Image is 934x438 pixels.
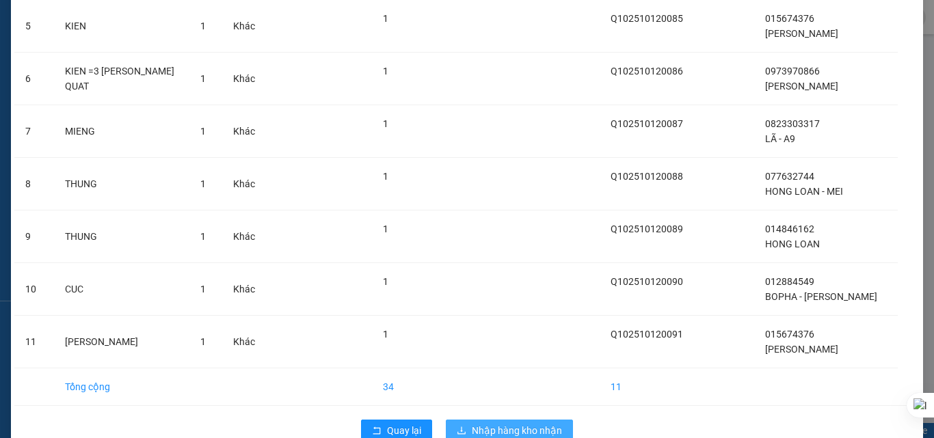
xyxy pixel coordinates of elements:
span: 012884549 [765,276,814,287]
span: download [457,426,466,437]
td: 8 [14,158,54,210]
span: 1 [383,276,388,287]
span: Q102510120086 [611,66,683,77]
span: Q102510120088 [611,171,683,182]
span: [PERSON_NAME] [765,81,838,92]
span: 1 [383,13,388,24]
td: THUNG [54,210,189,263]
span: 1 [383,66,388,77]
td: 10 [14,263,54,316]
span: 1 [200,231,206,242]
span: 015674376 [765,13,814,24]
span: rollback [372,426,382,437]
span: 1 [383,118,388,129]
span: 014846162 [765,223,814,234]
span: 0823303317 [765,118,820,129]
td: Tổng cộng [54,368,189,406]
span: 1 [200,73,206,84]
span: 1 [383,329,388,340]
span: 1 [383,171,388,182]
span: Q102510120089 [611,223,683,234]
span: 077632744 [765,171,814,182]
td: THUNG [54,158,189,210]
span: [PERSON_NAME] [765,344,838,355]
span: 015674376 [765,329,814,340]
td: Khác [222,316,266,368]
span: 1 [383,223,388,234]
span: 1 [200,178,206,189]
span: Quay lại [387,423,421,438]
td: 34 [372,368,424,406]
span: Nhập hàng kho nhận [472,423,562,438]
td: Khác [222,210,266,263]
td: 11 [600,368,694,406]
td: CUC [54,263,189,316]
td: MIENG [54,105,189,158]
td: Khác [222,158,266,210]
span: Q102510120091 [611,329,683,340]
td: KIEN =3 [PERSON_NAME] QUAT [54,53,189,105]
span: [PERSON_NAME] [765,28,838,39]
span: Q102510120085 [611,13,683,24]
td: 9 [14,210,54,263]
span: 1 [200,336,206,347]
td: 7 [14,105,54,158]
span: 1 [200,284,206,295]
span: BOPHA - [PERSON_NAME] [765,291,877,302]
span: 1 [200,126,206,137]
td: [PERSON_NAME] [54,316,189,368]
span: LÃ - A9 [765,133,795,144]
span: HONG LOAN - MEI [765,186,843,197]
td: 6 [14,53,54,105]
span: Q102510120090 [611,276,683,287]
td: Khác [222,105,266,158]
span: 0973970866 [765,66,820,77]
span: Q102510120087 [611,118,683,129]
td: Khác [222,53,266,105]
span: HONG LOAN [765,238,820,249]
td: Khác [222,263,266,316]
span: 1 [200,20,206,31]
td: 11 [14,316,54,368]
